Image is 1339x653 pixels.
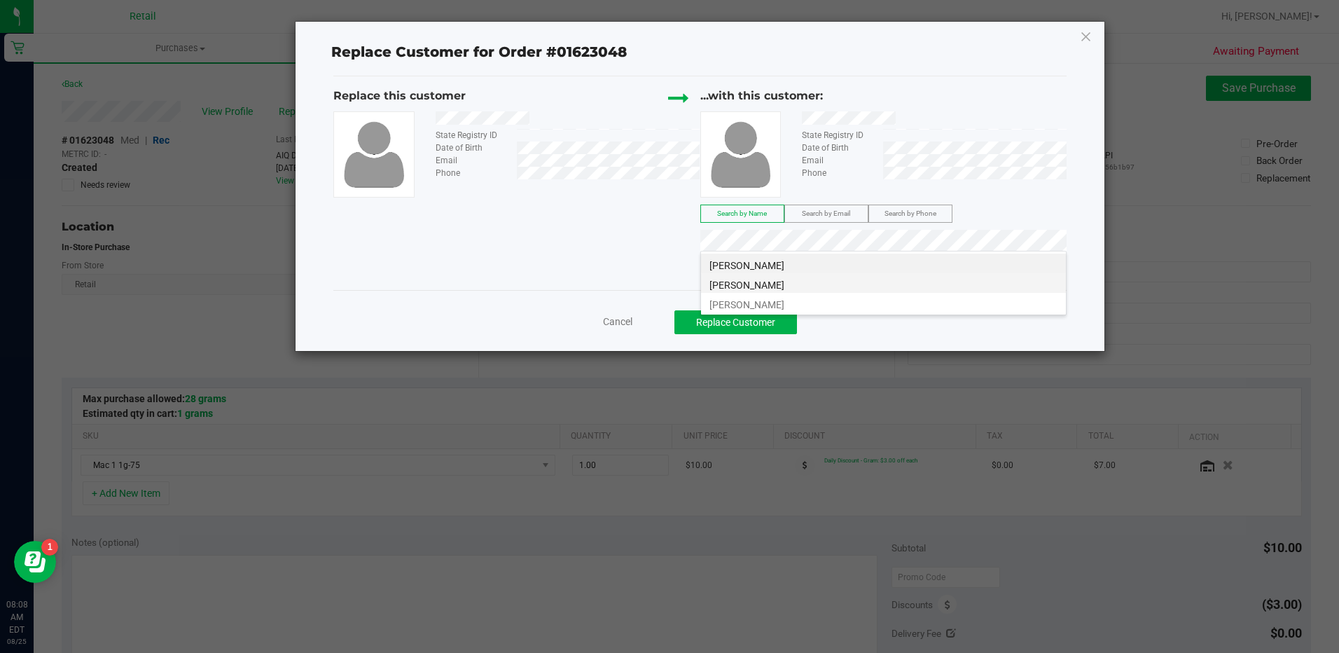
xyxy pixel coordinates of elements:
div: State Registry ID [791,129,883,142]
div: Email [791,154,883,167]
span: Search by Phone [884,209,936,217]
span: Replace Customer for Order #01623048 [323,41,635,64]
span: Search by Name [717,209,767,217]
div: Date of Birth [425,142,517,154]
span: Search by Email [802,209,850,217]
div: Date of Birth [791,142,883,154]
button: Replace Customer [674,310,797,334]
img: user-icon.png [704,118,778,191]
div: State Registry ID [425,129,517,142]
span: Cancel [603,316,632,327]
iframe: Resource center unread badge [41,539,58,556]
iframe: Resource center [14,541,56,583]
span: Replace this customer [333,89,466,102]
div: Phone [791,167,883,179]
img: user-icon.png [337,118,411,191]
div: Phone [425,167,517,179]
span: ...with this customer: [700,89,823,102]
div: Email [425,154,517,167]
